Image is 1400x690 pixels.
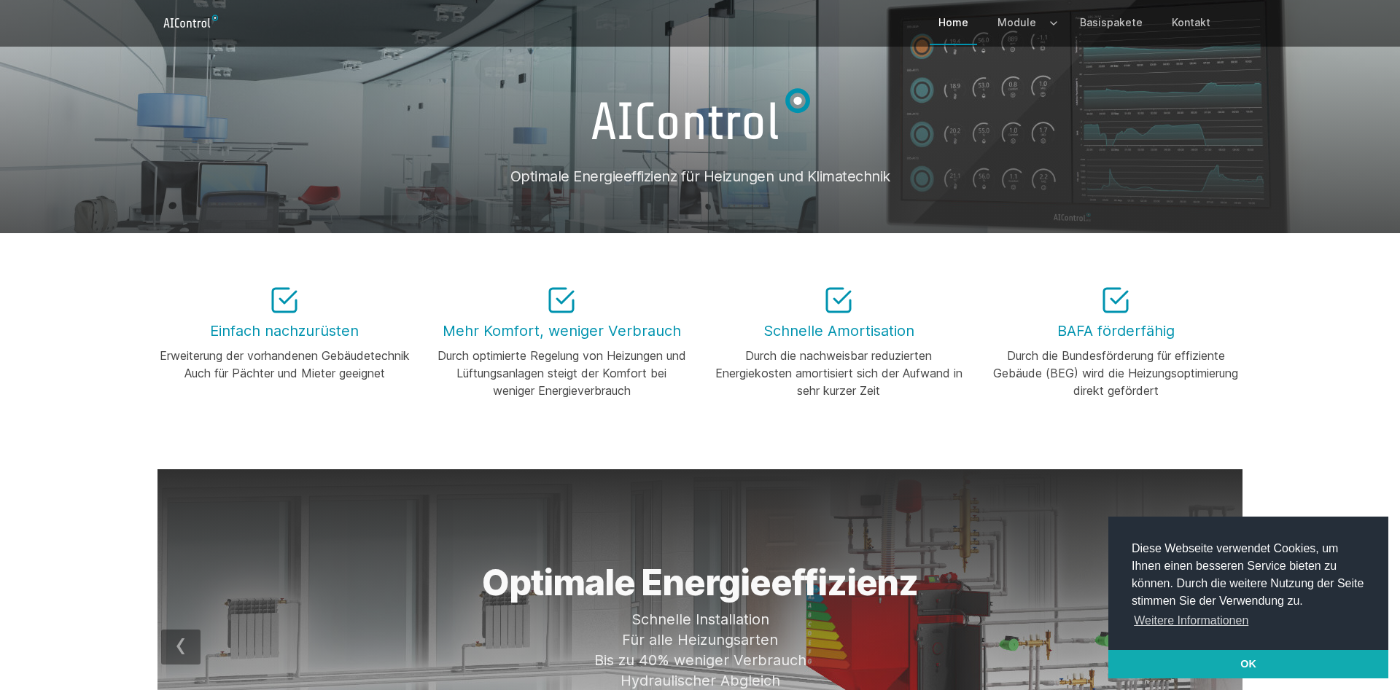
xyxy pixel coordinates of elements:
[930,1,977,44] a: Home
[1045,1,1059,44] button: Expand / collapse menu
[157,321,411,341] h3: Einfach nachzurüsten
[989,321,1242,341] h3: BAFA förderfähig
[989,347,1242,399] div: Durch die Bundesförderung für effiziente Gebäude (BEG) wird die Heizungsoptimierung direkt gefördert
[435,347,688,399] div: Durch optimierte Regelung von Heizungen und Lüftungsanlagen steigt der Komfort bei weniger Energi...
[161,630,201,664] div: prev
[1071,1,1151,44] a: Basispakete
[157,166,1242,187] h1: Optimale Energieeffizienz für Heizungen und Klimatechnik
[989,1,1045,44] a: Module
[157,347,411,382] div: Erweiterung der vorhandenen Gebäudetechnik Auch für Pächter und Mieter geeignet
[437,565,962,600] h1: Optimale Energieeffizienz
[712,347,965,399] div: Durch die nachweisbar reduzierten Energiekosten amortisiert sich der Aufwand in sehr kurzer Zeit
[1163,1,1219,44] a: Kontakt
[435,321,688,341] h3: Mehr Komfort, weniger Verbrauch
[157,10,230,34] a: Logo
[1132,610,1251,632] a: learn more about cookies
[1132,540,1365,632] span: Diese Webseite verwendet Cookies, um Ihnen einen besseren Service bieten zu können. Durch die wei...
[1108,650,1388,679] a: dismiss cookie message
[567,70,833,163] img: AIControl GmbH
[712,321,965,341] h3: Schnelle Amortisation
[1108,517,1388,678] div: cookieconsent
